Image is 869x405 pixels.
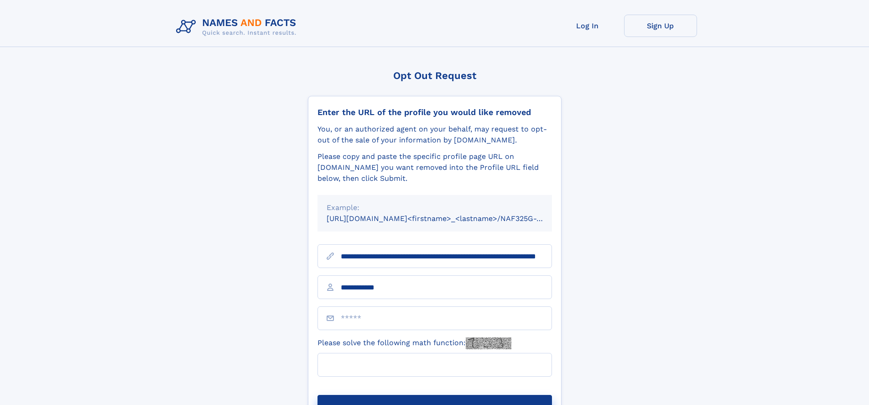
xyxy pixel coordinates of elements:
label: Please solve the following math function: [317,337,511,349]
a: Log In [551,15,624,37]
small: [URL][DOMAIN_NAME]<firstname>_<lastname>/NAF325G-xxxxxxxx [327,214,569,223]
img: Logo Names and Facts [172,15,304,39]
div: Example: [327,202,543,213]
div: Enter the URL of the profile you would like removed [317,107,552,117]
div: Please copy and paste the specific profile page URL on [DOMAIN_NAME] you want removed into the Pr... [317,151,552,184]
div: Opt Out Request [308,70,562,81]
div: You, or an authorized agent on your behalf, may request to opt-out of the sale of your informatio... [317,124,552,146]
a: Sign Up [624,15,697,37]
